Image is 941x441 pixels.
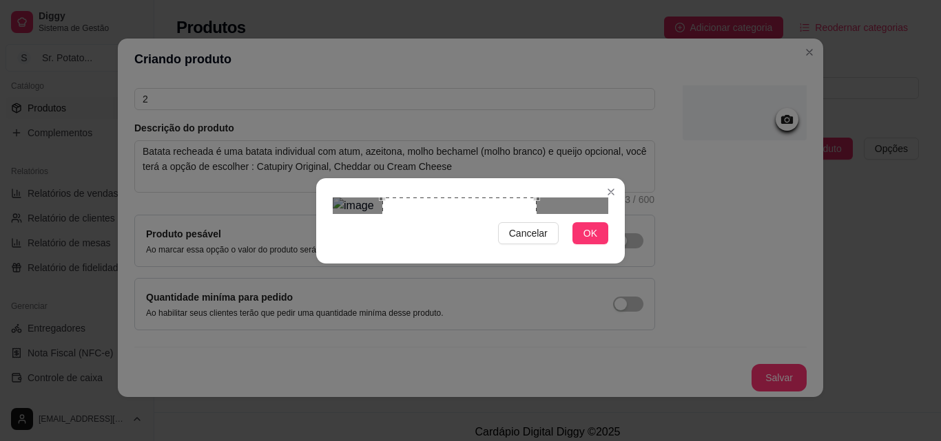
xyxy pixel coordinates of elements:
[333,197,608,214] img: image
[498,222,559,244] button: Cancelar
[509,226,548,241] span: Cancelar
[382,197,537,287] div: Use the arrow keys to move the crop selection area
[600,181,622,203] button: Close
[572,222,608,244] button: OK
[583,226,597,241] span: OK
